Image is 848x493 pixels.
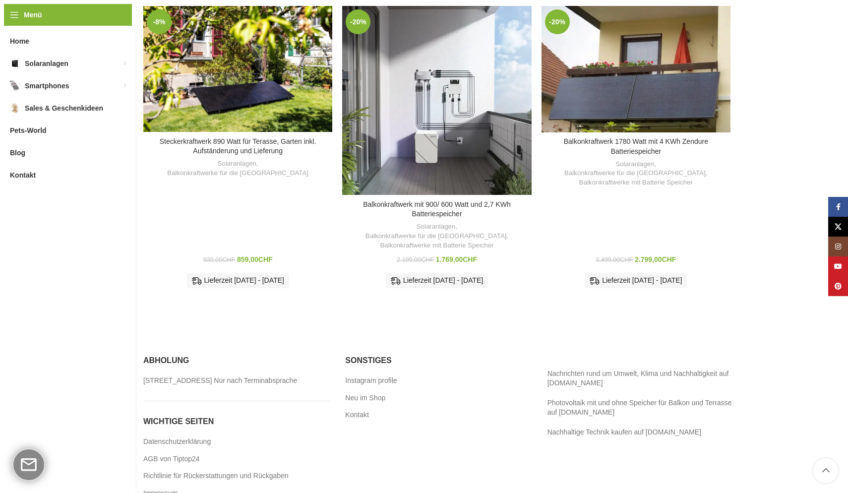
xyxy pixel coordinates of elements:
h5: Sonstiges [345,355,532,366]
a: Solaranlagen [218,159,256,169]
img: Solaranlagen [10,59,20,68]
div: Lieferzeit [DATE] - [DATE] [386,273,488,288]
span: -20% [545,9,570,34]
bdi: 859,00 [237,255,273,263]
img: Smartphones [10,81,20,91]
bdi: 2.199,00 [397,256,434,263]
a: Nachhaltige Technik kaufen auf [DOMAIN_NAME] [547,428,701,436]
span: CHF [620,256,633,263]
span: Sales & Geschenkideen [25,99,103,117]
a: Balkonkraftwerk 1780 Watt mit 4 KWh Zendure Batteriespeicher [542,6,730,132]
span: Blog [10,144,25,162]
div: , , [347,222,526,250]
a: AGB von Tiptop24 [143,454,201,464]
span: CHF [258,255,273,263]
div: Lieferzeit [DATE] - [DATE] [585,273,687,288]
span: CHF [662,255,676,263]
span: CHF [222,256,235,263]
a: Steckerkraftwerk 890 Watt für Terasse, Garten inkl. Aufständerung und Lieferung [143,6,332,132]
a: Balkonkraftwerk mit 900/ 600 Watt und 2,7 KWh Batteriespeicher [363,200,511,218]
a: Instagram profile [345,376,398,386]
span: Kontakt [10,166,36,184]
img: Sales & Geschenkideen [10,103,20,113]
a: Pinterest Social Link [828,276,848,296]
bdi: 3.499,00 [596,256,633,263]
span: Pets-World [10,122,47,139]
a: Neu im Shop [345,393,386,403]
a: Datenschutzerklärung [143,437,212,447]
a: Steckerkraftwerk 890 Watt für Terasse, Garten inkl. Aufständerung und Lieferung [160,137,316,155]
a: YouTube Social Link [828,256,848,276]
div: , , [546,160,726,187]
a: Instagram Social Link [828,237,848,256]
bdi: 1.769,00 [436,255,477,263]
span: CHF [421,256,434,263]
a: Balkonkraftwerke für die [GEOGRAPHIC_DATA] [365,232,507,241]
a: Solaranlagen [417,222,455,232]
a: Balkonkraftwerk mit 900/ 600 Watt und 2,7 KWh Batteriespeicher [342,6,531,195]
span: Smartphones [25,77,69,95]
a: Nachrichten rund um Umwelt, Klima und Nachhaltigkeit auf [DOMAIN_NAME] [547,370,729,387]
div: , [148,159,327,178]
a: Balkonkraftwerke für die [GEOGRAPHIC_DATA] [167,169,308,178]
a: Photovoltaik mit und ohne Speicher für Balkon und Terrasse auf [DOMAIN_NAME] [547,399,732,417]
a: Richtlinie für Rückerstattungen und Rückgaben [143,471,290,481]
h5: Abholung [143,355,330,366]
span: Home [10,32,29,50]
a: Balkonkraftwerk 1780 Watt mit 4 KWh Zendure Batteriespeicher [564,137,708,155]
bdi: 2.799,00 [635,255,676,263]
a: Scroll to top button [813,458,838,483]
a: Facebook Social Link [828,197,848,217]
a: X Social Link [828,217,848,237]
div: Lieferzeit [DATE] - [DATE] [187,273,289,288]
a: Balkonkraftwerke mit Batterie Speicher [579,178,693,187]
bdi: 930,00 [203,256,235,263]
span: -20% [346,9,370,34]
span: Menü [24,9,42,20]
a: Balkonkraftwerke mit Batterie Speicher [380,241,493,250]
span: CHF [463,255,477,263]
a: Kontakt [345,410,369,420]
a: Solaranlagen [615,160,654,169]
a: [STREET_ADDRESS] Nur nach Terminabsprache [143,376,298,386]
a: Balkonkraftwerke für die [GEOGRAPHIC_DATA] [564,169,706,178]
span: -8% [147,9,172,34]
h5: Wichtige seiten [143,416,330,427]
span: Solaranlagen [25,55,68,72]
